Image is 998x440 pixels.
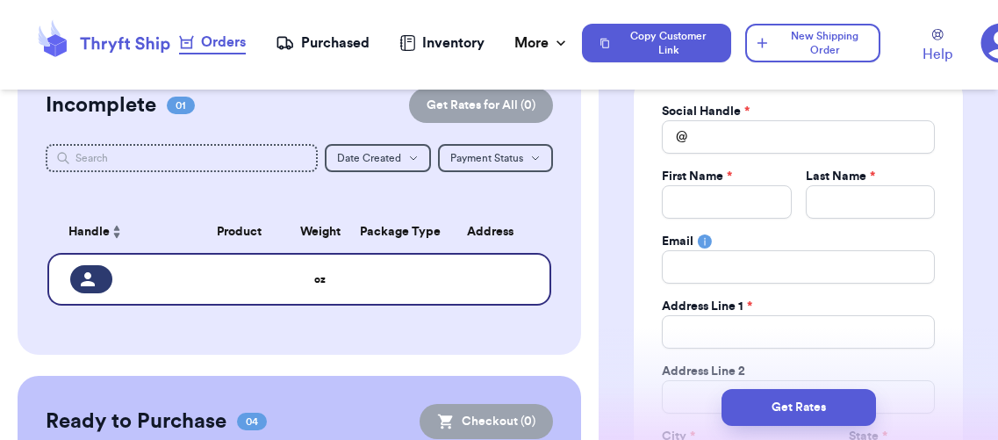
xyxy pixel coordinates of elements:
label: First Name [662,168,732,185]
a: Inventory [399,32,485,54]
label: Social Handle [662,103,750,120]
span: Date Created [337,153,401,163]
div: Orders [179,32,246,53]
span: Payment Status [450,153,523,163]
button: Payment Status [438,144,553,172]
span: 01 [167,97,195,114]
a: Orders [179,32,246,54]
label: Last Name [806,168,875,185]
strong: oz [314,274,326,285]
span: Handle [68,223,110,242]
div: @ [662,120,687,154]
span: Help [923,44,952,65]
button: Sort ascending [110,221,124,242]
button: Get Rates [722,389,876,426]
a: Purchased [276,32,370,54]
th: Address [441,211,551,253]
div: More [514,32,570,54]
button: Checkout (0) [420,404,553,439]
input: Search [46,144,317,172]
th: Product [189,211,290,253]
h2: Incomplete [46,91,156,119]
button: Date Created [325,144,431,172]
h2: Ready to Purchase [46,408,226,436]
label: Address Line 2 [662,363,745,380]
th: Package Type [349,211,440,253]
label: Email [662,233,693,250]
button: Copy Customer Link [582,24,731,62]
label: Address Line 1 [662,298,752,315]
span: 04 [237,413,267,430]
a: Help [923,29,952,65]
th: Weight [290,211,350,253]
button: New Shipping Order [745,24,880,62]
button: Get Rates for All (0) [409,88,553,123]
